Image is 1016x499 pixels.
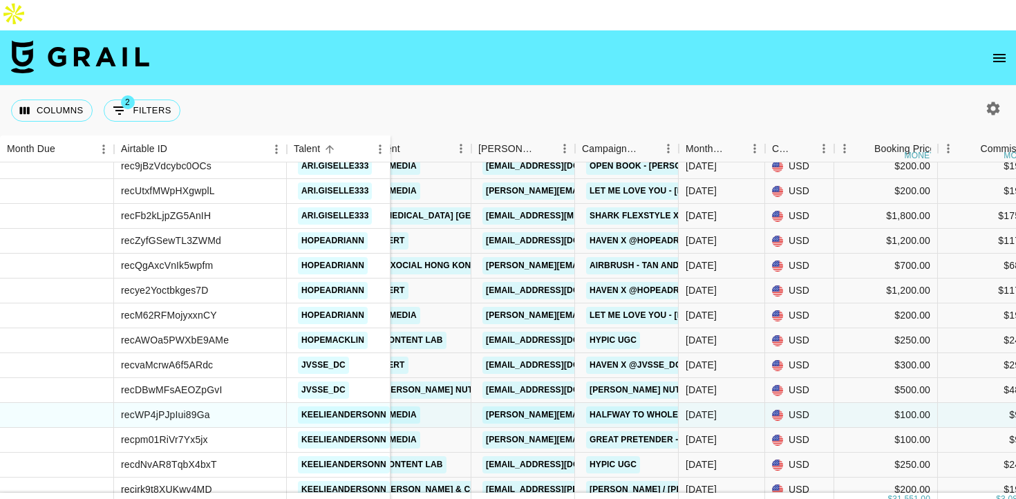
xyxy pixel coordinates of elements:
button: Menu [658,138,679,159]
div: recZyfGSewTL3ZWMd [121,234,221,247]
div: recWP4jPJpIui89Ga [121,408,210,422]
div: USD [765,254,834,279]
a: [PERSON_NAME][EMAIL_ADDRESS][DOMAIN_NAME] [482,406,708,424]
a: jvsse_dc [298,357,349,374]
a: Haven x @hopeadriann 2 [586,282,711,299]
a: [EMAIL_ADDRESS][DOMAIN_NAME] [482,158,637,175]
div: USD [765,453,834,478]
a: 8 Media [379,158,420,175]
div: recFb2kLjpZG5AnIH [121,209,211,223]
div: Month Due [7,135,55,162]
a: Let Me Love You - [PERSON_NAME] [PERSON_NAME] [586,182,822,200]
a: Halfway To Whole [586,406,681,424]
div: Client [368,135,471,162]
div: USD [765,279,834,303]
button: Menu [266,139,287,160]
button: Sort [639,139,658,158]
a: Haven x @jvsse_dc [586,357,685,374]
div: rec9jBzVdcybc0OCs [121,159,211,173]
div: recvaMcrwA6f5ARdc [121,358,213,372]
a: ari.giselle333 [298,207,372,225]
div: money [905,151,936,160]
div: recye2Yoctbkges7D [121,283,209,297]
div: recjrk9t8XUKwv4MD [121,482,212,496]
button: Sort [167,140,187,159]
a: [PERSON_NAME][EMAIL_ADDRESS][DOMAIN_NAME] [482,307,708,324]
a: keelieandersonn [298,431,390,449]
div: $250.00 [834,453,938,478]
a: [EMAIL_ADDRESS][DOMAIN_NAME] [482,332,637,349]
a: 8 Media [379,431,420,449]
a: Pixocial Hong Kong Limited [379,257,517,274]
div: $100.00 [834,428,938,453]
div: [PERSON_NAME] [478,135,535,162]
button: open drawer [986,44,1013,72]
div: USD [765,303,834,328]
button: Sort [961,139,980,158]
a: keelieandersonn [298,456,390,473]
button: Menu [744,138,765,159]
div: Sep '25 [686,433,717,446]
a: [EMAIL_ADDRESS][DOMAIN_NAME] [482,357,637,374]
div: recUtxfMWpHXgwplL [121,184,215,198]
div: USD [765,229,834,254]
div: Sep '25 [686,308,717,322]
a: ari.giselle333 [298,182,372,200]
a: Let Me Love You - [PERSON_NAME] [PERSON_NAME] [586,307,822,324]
button: Menu [813,138,834,159]
button: Sort [855,139,874,158]
div: USD [765,179,834,204]
div: Month Due [686,135,725,162]
div: $200.00 [834,154,938,179]
a: 8 Media [379,182,420,200]
a: [PERSON_NAME] & Co LLC [379,481,499,498]
a: 8 Media [379,406,420,424]
button: Sort [535,139,554,158]
div: recpm01RiVr7Yx5jx [121,433,208,446]
div: $1,800.00 [834,204,938,229]
a: ari.giselle333 [298,158,372,175]
div: Airtable ID [114,135,287,162]
div: Talent [287,135,391,162]
div: recM62RFMojyxxnCY [121,308,217,322]
div: Currency [772,135,794,162]
a: Vert [379,282,408,299]
span: 2 [121,95,135,109]
a: Vert [379,357,408,374]
div: $300.00 [834,353,938,378]
button: Sort [400,139,420,158]
a: [EMAIL_ADDRESS][DOMAIN_NAME] [482,282,637,299]
div: $1,200.00 [834,229,938,254]
div: USD [765,154,834,179]
a: AirBrush - Tan and Body Glow [586,257,737,274]
div: Sep '25 [686,458,717,471]
button: Menu [834,138,855,159]
a: Shark FlexStyle x @ari.giselle333 [586,207,760,225]
div: Sep '25 [686,283,717,297]
a: Hypic UGC [586,456,640,473]
div: Talent [294,135,320,162]
a: hopeadriann [298,282,368,299]
div: USD [765,353,834,378]
div: Sep '25 [686,258,717,272]
div: Sep '25 [686,209,717,223]
a: [EMAIL_ADDRESS][MEDICAL_DATA][DOMAIN_NAME] [482,207,708,225]
button: Sort [794,139,813,158]
div: $500.00 [834,378,938,403]
a: Vert [379,232,408,249]
div: recQgAxcVnIk5wpfm [121,258,213,272]
a: keelieandersonn [298,406,390,424]
a: [PERSON_NAME] Nutrition [586,382,713,399]
div: Sep '25 [686,408,717,422]
button: Menu [370,139,391,160]
div: USD [765,328,834,353]
a: Open Book - [PERSON_NAME] [586,158,723,175]
a: Haven x @hopeadriann 1 [586,232,711,249]
div: Sep '25 [686,184,717,198]
button: Select columns [11,100,93,122]
a: [PERSON_NAME] Nutrition [379,382,505,399]
a: [PERSON_NAME][EMAIL_ADDRESS][DOMAIN_NAME] [482,182,708,200]
div: $200.00 [834,303,938,328]
div: Sep '25 [686,333,717,347]
img: Grail Talent [11,40,149,73]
